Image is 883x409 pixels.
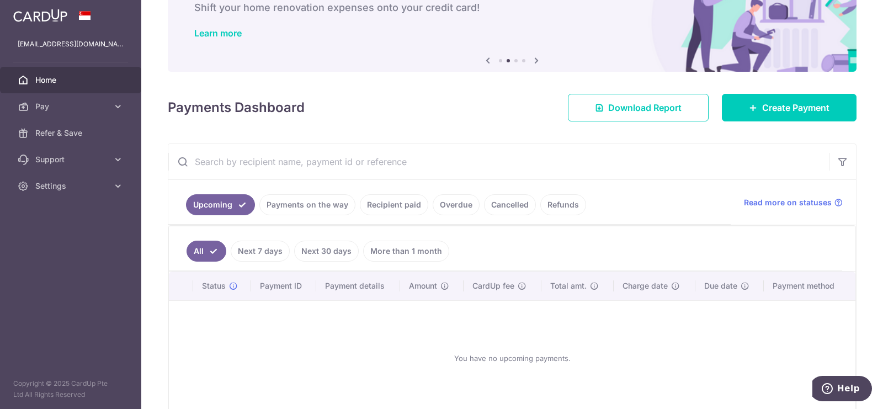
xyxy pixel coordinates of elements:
span: Due date [704,280,737,291]
a: Upcoming [186,194,255,215]
span: Charge date [623,280,668,291]
a: All [187,241,226,262]
a: Next 7 days [231,241,290,262]
a: Cancelled [484,194,536,215]
span: Download Report [608,101,682,114]
a: Read more on statuses [744,197,843,208]
span: Settings [35,180,108,192]
a: Payments on the way [259,194,355,215]
img: CardUp [13,9,67,22]
a: Create Payment [722,94,857,121]
input: Search by recipient name, payment id or reference [168,144,829,179]
a: More than 1 month [363,241,449,262]
th: Payment ID [251,272,316,300]
iframe: Opens a widget where you can find more information [812,376,872,403]
span: Support [35,154,108,165]
span: Refer & Save [35,128,108,139]
a: Refunds [540,194,586,215]
span: CardUp fee [472,280,514,291]
th: Payment method [764,272,855,300]
th: Payment details [316,272,401,300]
span: Total amt. [550,280,587,291]
span: Pay [35,101,108,112]
span: Read more on statuses [744,197,832,208]
h6: Shift your home renovation expenses onto your credit card! [194,1,830,14]
a: Download Report [568,94,709,121]
a: Next 30 days [294,241,359,262]
a: Learn more [194,28,242,39]
p: [EMAIL_ADDRESS][DOMAIN_NAME] [18,39,124,50]
span: Create Payment [762,101,829,114]
span: Status [202,280,226,291]
span: Amount [409,280,437,291]
span: Home [35,75,108,86]
div: You have no upcoming payments. [182,310,842,407]
h4: Payments Dashboard [168,98,305,118]
a: Overdue [433,194,480,215]
a: Recipient paid [360,194,428,215]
